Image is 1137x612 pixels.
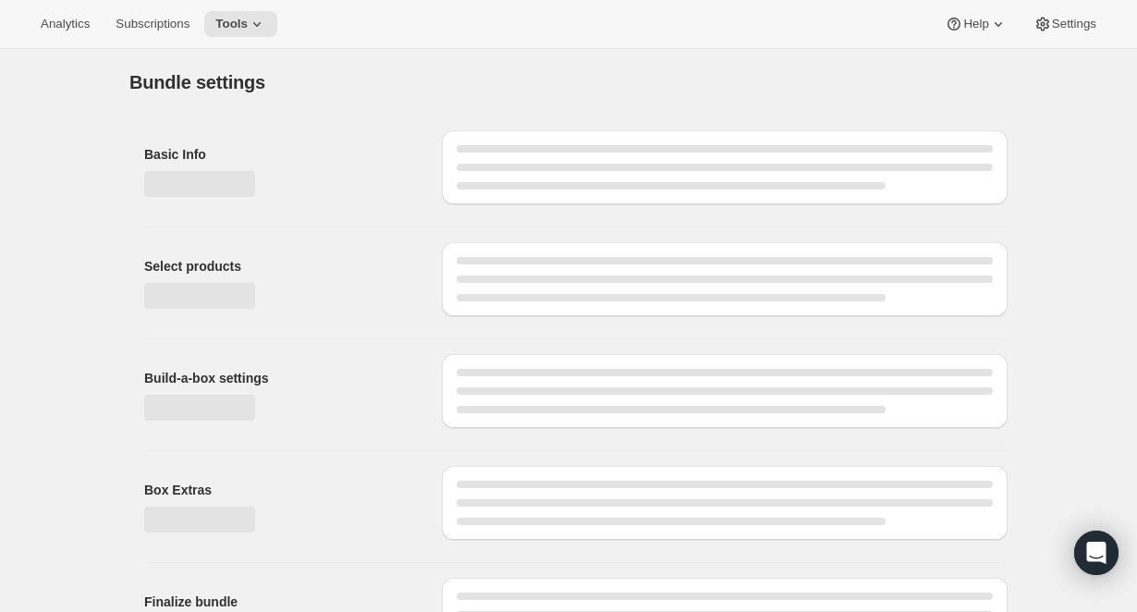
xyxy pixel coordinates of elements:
[144,369,412,387] h2: Build-a-box settings
[144,257,412,275] h2: Select products
[1074,531,1119,575] div: Open Intercom Messenger
[204,11,277,37] button: Tools
[104,11,201,37] button: Subscriptions
[144,145,412,164] h2: Basic Info
[963,17,988,31] span: Help
[30,11,101,37] button: Analytics
[215,17,248,31] span: Tools
[116,17,189,31] span: Subscriptions
[1022,11,1107,37] button: Settings
[144,481,412,499] h2: Box Extras
[144,593,412,611] h2: Finalize bundle
[129,71,265,93] h1: Bundle settings
[934,11,1018,37] button: Help
[1052,17,1096,31] span: Settings
[41,17,90,31] span: Analytics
